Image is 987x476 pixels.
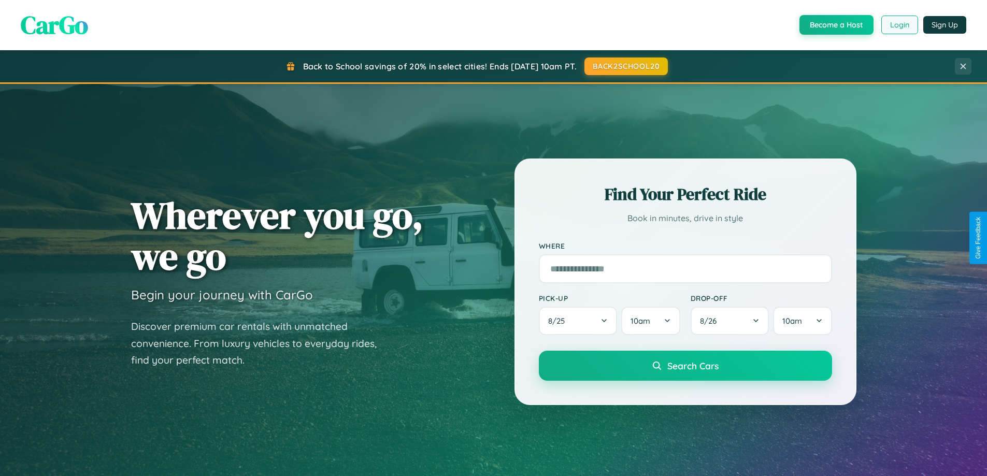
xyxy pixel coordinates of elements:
span: 8 / 26 [700,316,722,326]
div: Give Feedback [975,217,982,259]
span: Back to School savings of 20% in select cities! Ends [DATE] 10am PT. [303,61,577,71]
p: Discover premium car rentals with unmatched convenience. From luxury vehicles to everyday rides, ... [131,318,390,369]
button: 10am [621,307,680,335]
label: Drop-off [691,294,832,302]
button: Search Cars [539,351,832,381]
h1: Wherever you go, we go [131,195,423,277]
h3: Begin your journey with CarGo [131,287,313,302]
button: Sign Up [923,16,966,34]
button: 8/26 [691,307,769,335]
span: 8 / 25 [548,316,570,326]
span: CarGo [21,8,88,42]
button: Login [881,16,918,34]
button: 8/25 [539,307,618,335]
h2: Find Your Perfect Ride [539,183,832,206]
span: Search Cars [667,360,719,371]
label: Pick-up [539,294,680,302]
button: BACK2SCHOOL20 [584,57,668,75]
label: Where [539,241,832,250]
p: Book in minutes, drive in style [539,211,832,226]
span: 10am [631,316,650,326]
button: 10am [773,307,832,335]
span: 10am [782,316,802,326]
button: Become a Host [799,15,874,35]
